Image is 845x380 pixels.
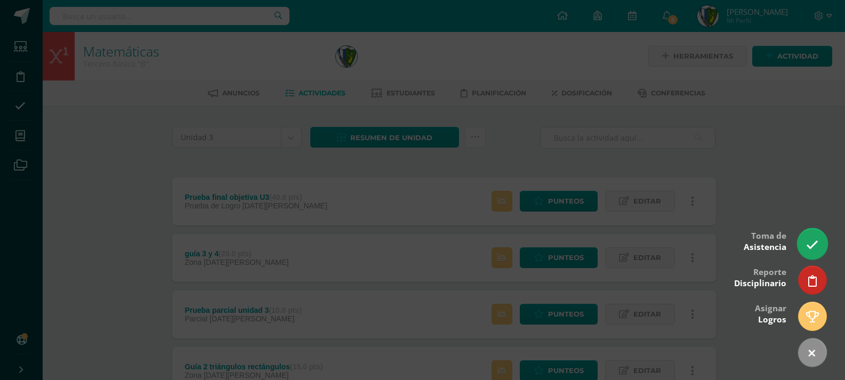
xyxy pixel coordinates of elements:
[755,296,786,330] div: Asignar
[744,241,786,253] span: Asistencia
[744,223,786,258] div: Toma de
[734,278,786,289] span: Disciplinario
[758,314,786,325] span: Logros
[734,260,786,294] div: Reporte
